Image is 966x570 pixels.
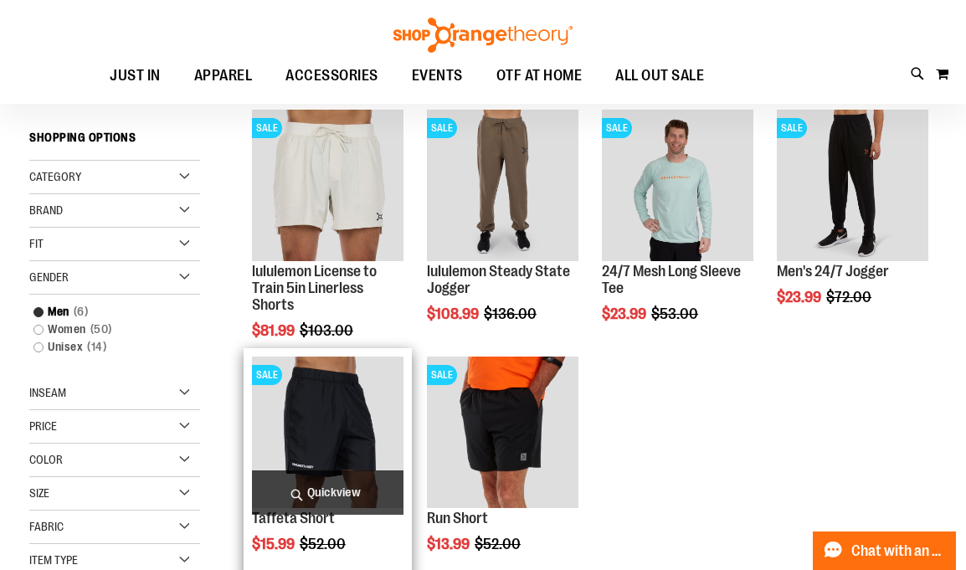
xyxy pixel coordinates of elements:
[427,365,457,385] span: SALE
[427,536,472,552] span: $13.99
[427,510,488,526] a: Run Short
[252,536,297,552] span: $15.99
[826,289,874,306] span: $72.00
[602,110,753,264] a: Main Image of 1457095SALE
[252,322,297,339] span: $81.99
[475,536,523,552] span: $52.00
[427,110,578,264] a: lululemon Steady State JoggerSALE
[615,57,704,95] span: ALL OUT SALE
[252,470,403,515] a: Quickview
[391,18,575,53] img: Shop Orangetheory
[602,118,632,138] span: SALE
[427,306,481,322] span: $108.99
[25,338,189,356] a: Unisex14
[777,110,928,261] img: Product image for 24/7 Jogger
[427,263,570,296] a: lululemon Steady State Jogger
[768,101,937,348] div: product
[602,306,649,322] span: $23.99
[419,101,587,364] div: product
[427,110,578,261] img: lululemon Steady State Jogger
[29,170,81,183] span: Category
[69,303,93,321] span: 6
[300,536,348,552] span: $52.00
[651,306,701,322] span: $53.00
[29,553,78,567] span: Item Type
[252,110,403,261] img: lululemon License to Train 5in Linerless Shorts
[496,57,583,95] span: OTF AT HOME
[29,419,57,433] span: Price
[29,123,200,161] strong: Shopping Options
[252,357,403,511] a: Product image for Taffeta ShortSALE
[194,57,253,95] span: APPAREL
[244,101,412,381] div: product
[29,237,44,250] span: Fit
[25,321,189,338] a: Women50
[593,101,762,364] div: product
[110,57,161,95] span: JUST IN
[427,357,578,511] a: Product image for Run ShortSALE
[300,322,356,339] span: $103.00
[484,306,539,322] span: $136.00
[252,110,403,264] a: lululemon License to Train 5in Linerless ShortsSALE
[427,357,578,508] img: Product image for Run Short
[602,263,741,296] a: 24/7 Mesh Long Sleeve Tee
[252,263,377,313] a: lululemon License to Train 5in Linerless Shorts
[777,289,824,306] span: $23.99
[29,453,63,466] span: Color
[29,203,63,217] span: Brand
[813,531,957,570] button: Chat with an Expert
[252,357,403,508] img: Product image for Taffeta Short
[777,118,807,138] span: SALE
[285,57,378,95] span: ACCESSORIES
[25,303,189,321] a: Men6
[29,520,64,533] span: Fabric
[777,263,889,280] a: Men's 24/7 Jogger
[252,510,335,526] a: Taffeta Short
[29,270,69,284] span: Gender
[427,118,457,138] span: SALE
[602,110,753,261] img: Main Image of 1457095
[252,118,282,138] span: SALE
[851,543,946,559] span: Chat with an Expert
[29,386,66,399] span: Inseam
[412,57,463,95] span: EVENTS
[29,486,49,500] span: Size
[86,321,116,338] span: 50
[777,110,928,264] a: Product image for 24/7 JoggerSALE
[252,365,282,385] span: SALE
[83,338,110,356] span: 14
